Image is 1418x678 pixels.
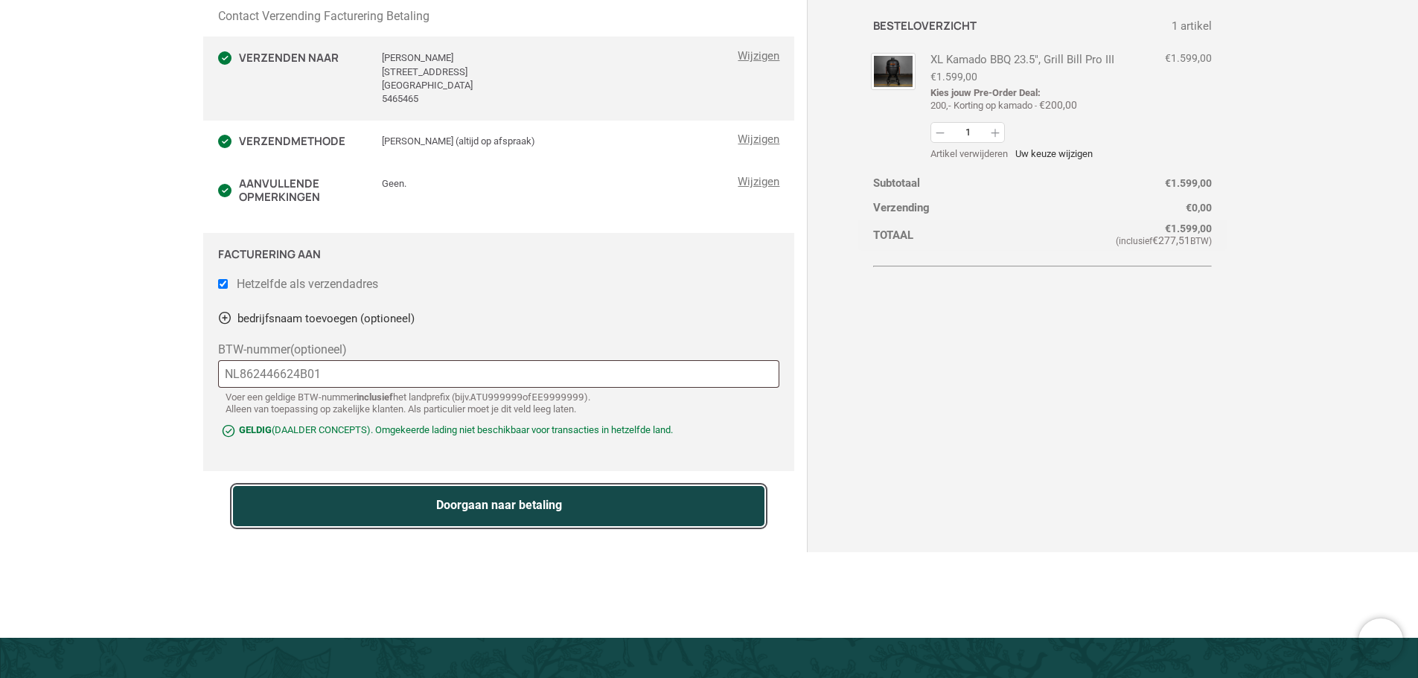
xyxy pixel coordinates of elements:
button: Doorgaan naar betaling [233,486,765,526]
div: Geen. [382,177,721,191]
a: Wijzigingen: Aanvullende opmerkingen [730,171,787,192]
small: (inclusief BTW) [1023,234,1212,247]
span: Betaling [386,9,429,23]
code: ATU999999 [470,391,523,403]
a: bedrijfsnaam toevoegen (optioneel) [218,312,415,325]
strong: Geldig [239,424,272,435]
div: [PERSON_NAME] [STREET_ADDRESS] [GEOGRAPHIC_DATA] 5465465 [382,51,721,106]
dt: Kies jouw Pre-Order Deal: [930,87,1117,99]
span: Hetzelfde als verzendadres [237,277,378,291]
a: Uw keuze wijzigen [1015,148,1093,159]
span: Contact [218,9,259,23]
input: Aantal [948,122,987,143]
span: (optioneel) [290,342,347,356]
span: Verzending [262,9,321,23]
h3: Facturering aan [218,248,780,261]
h3: Verzenden naar [218,51,382,65]
label: BTW-nummer [218,342,780,356]
a: Wijzigingen: Verzendmethode [730,129,787,150]
strong: inclusief [357,391,393,403]
a: Wijzigingen: Verzenden naar [730,45,787,66]
code: EE9999999 [531,391,584,403]
: Artikel uit winkelwagen verwijderen: XL Kamado BBQ 23.5", Grill Bill Pro III [930,148,1008,159]
span: - [1035,101,1037,111]
span: € [1186,202,1192,214]
th: Totaal [858,220,1008,251]
span: (DAALDER CONCEPTS). Omgekeerde lading niet beschikbaar voor transacties in hetzelfde land. [218,419,780,442]
button: Verhogen [986,123,1004,144]
dd: 200,- Korting op kamado [930,99,1117,112]
th: Subtotaal [858,171,1008,196]
section: Verzending [218,36,780,219]
span: € [1165,177,1171,189]
h3: Aanvullende opmerkingen [218,177,382,204]
div: [PERSON_NAME] (altijd op afspraak) [382,135,721,148]
span: Facturering [324,9,383,23]
span: € [1039,99,1045,111]
img: Kamado BBQ Grill Bill Pro III Extra Large front [871,53,916,90]
input: Hetzelfde als verzendadres [218,279,228,289]
button: Afname [931,123,949,144]
h3: Verzendmethode [218,135,382,148]
span: 1 artikel [1172,19,1212,33]
span: € [1165,223,1171,234]
span: Voer een geldige BTW-nummer het landprefix (bijv. of ). Alleen van toepassing op zakelijke klante... [218,388,780,418]
th: Verzending [858,196,1008,220]
h3: Besteloverzicht [873,19,977,33]
span: € [1165,52,1171,64]
iframe: Brevo live chat [1358,618,1403,663]
span: € [930,71,936,83]
div: XL Kamado BBQ 23.5", Grill Bill Pro III [916,53,1117,160]
span: € [1152,234,1158,246]
section: Facturering [218,233,780,541]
